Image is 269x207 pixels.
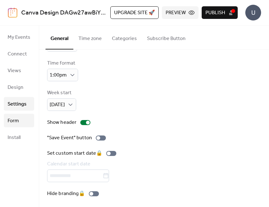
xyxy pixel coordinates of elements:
[8,8,17,18] img: logo
[47,119,76,126] div: Show header
[114,9,155,17] span: Upgrade site 🚀
[21,7,106,19] a: Canva Design DAGw27awBiY
[8,66,21,76] span: Views
[8,99,27,109] span: Settings
[50,70,67,80] span: 1:00pm
[166,9,186,17] span: Preview
[8,32,30,42] span: My Events
[73,26,107,49] button: Time zone
[4,114,34,127] a: Form
[47,89,75,97] div: Week start
[4,80,34,94] a: Design
[205,9,225,17] span: Publish
[50,100,65,110] span: [DATE]
[142,26,191,49] button: Subscribe Button
[8,133,21,142] span: Install
[110,6,159,19] button: Upgrade site 🚀
[4,47,34,60] a: Connect
[4,30,34,44] a: My Events
[245,5,261,20] div: U
[47,60,77,67] div: Time format
[47,134,92,142] div: "Save Event" button
[8,116,19,126] span: Form
[4,130,34,144] a: Install
[46,26,73,49] button: General
[8,49,27,59] span: Connect
[202,6,238,19] button: Publish
[162,6,199,19] button: Preview
[4,97,34,111] a: Settings
[107,26,142,49] button: Categories
[8,83,23,92] span: Design
[4,64,34,77] a: Views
